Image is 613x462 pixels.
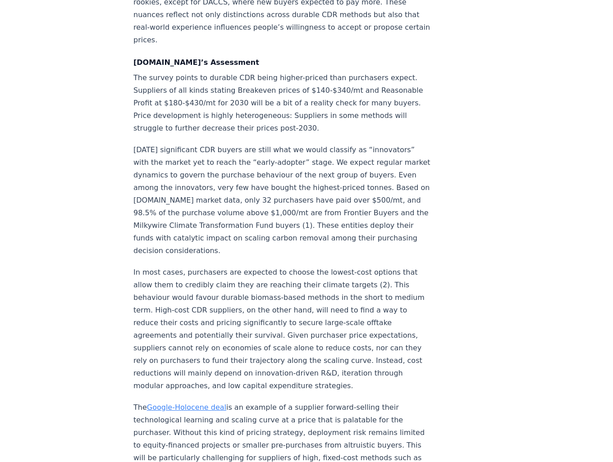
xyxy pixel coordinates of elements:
[133,144,432,257] p: [DATE] significant CDR buyers are still what we would classify as “innovators” with the market ye...
[133,266,432,392] p: In most cases, purchasers are expected to choose the lowest-cost options that allow them to credi...
[133,72,432,135] p: The survey points to durable CDR being higher-priced than purchasers expect. Suppliers of all kin...
[133,58,259,67] strong: [DOMAIN_NAME]’s Assessment
[147,403,226,412] a: Google-Holocene deal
